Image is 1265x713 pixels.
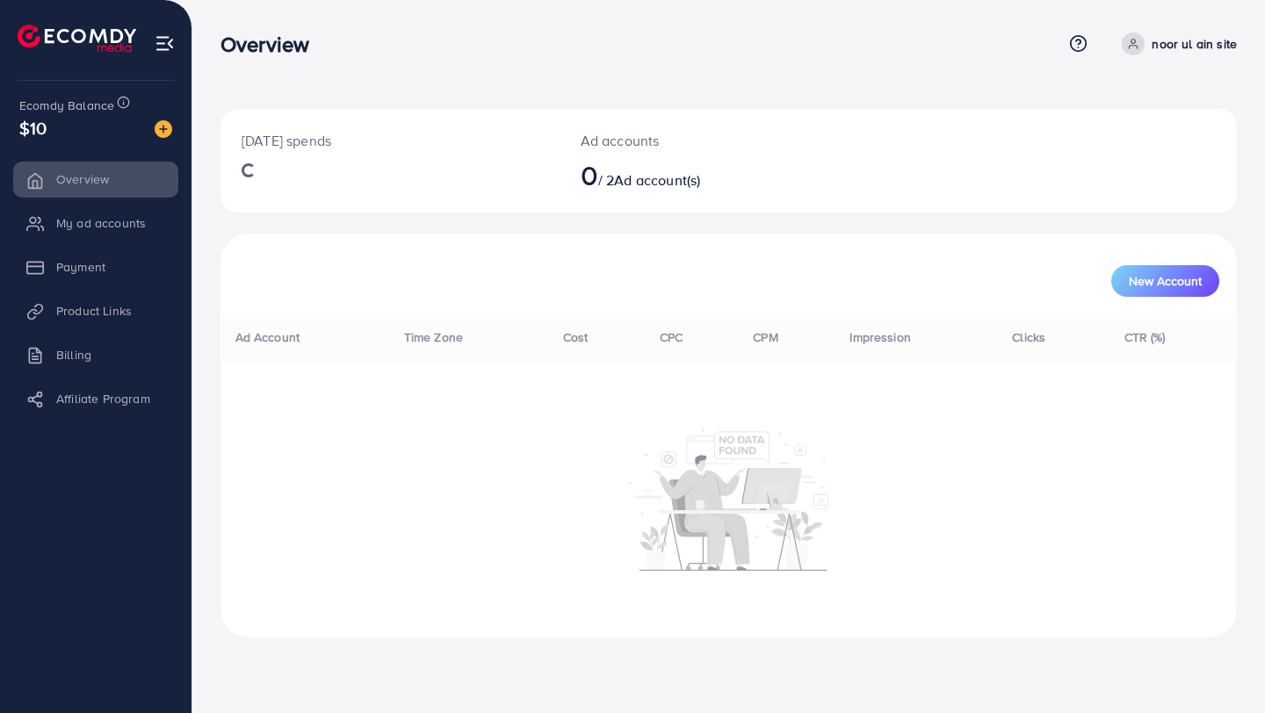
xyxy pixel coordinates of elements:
p: Ad accounts [581,130,792,151]
a: noor ul ain site [1115,32,1237,55]
img: menu [155,33,175,54]
span: $10 [19,115,47,140]
img: image [155,120,172,138]
span: Ad account(s) [614,170,700,190]
img: logo [18,25,136,52]
h3: Overview [220,32,323,57]
button: New Account [1111,265,1219,297]
p: noor ul ain site [1152,33,1237,54]
p: [DATE] spends [242,130,539,151]
span: 0 [581,155,598,195]
span: Ecomdy Balance [19,97,114,114]
h2: / 2 [581,158,792,191]
span: New Account [1129,275,1202,287]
